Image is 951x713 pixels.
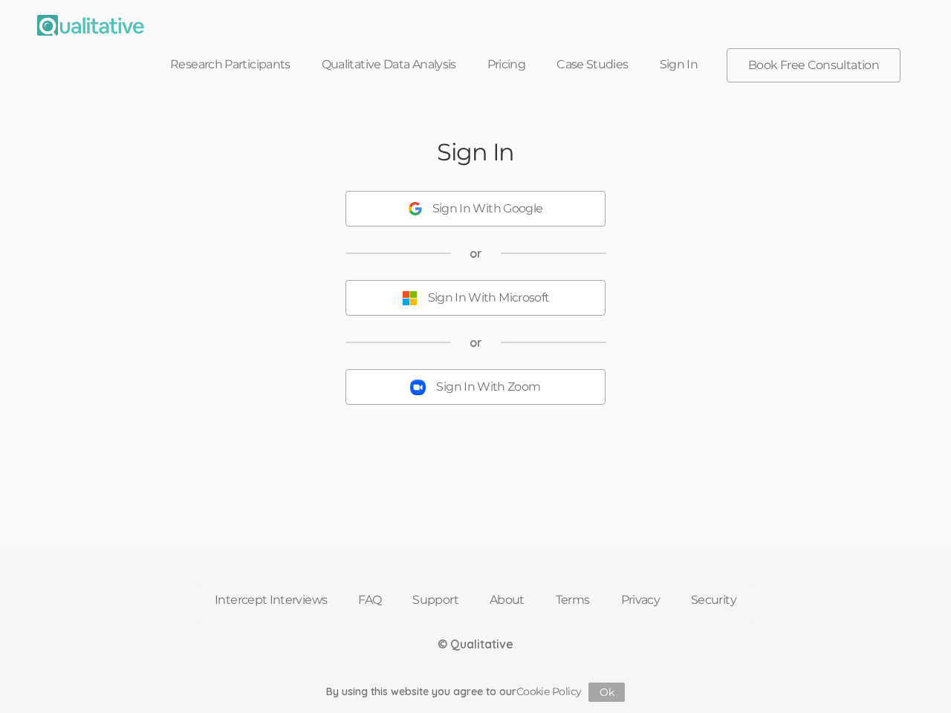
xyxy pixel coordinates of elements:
button: Ok [588,683,625,702]
a: Cookie Policy [516,685,582,698]
a: Qualitative Data Analysis [306,48,472,81]
a: Intercept Interviews [199,584,343,616]
iframe: Chat Widget [877,642,951,713]
a: Research Participants [155,48,306,81]
div: By using this website you agree to our [326,683,626,702]
button: Sign In With Zoom [345,369,606,405]
a: Sign In [644,48,714,81]
a: Book Free Consultation [727,49,900,82]
div: Sign In With Zoom [436,379,540,396]
div: Sign In With Microsoft [428,290,550,307]
div: Sign In With Google [432,201,543,218]
span: or [470,245,482,262]
a: About [474,584,540,616]
h2: Sign In [437,139,514,165]
span: or [470,334,482,351]
a: FAQ [343,584,397,616]
div: © Qualitative [438,636,513,653]
img: Sign In With Zoom [410,380,426,395]
img: Qualitative [37,15,144,36]
button: Sign In With Microsoft [345,280,606,316]
img: Sign In With Microsoft [402,290,418,306]
a: Security [675,584,752,616]
a: Privacy [606,584,676,616]
a: Support [397,584,474,616]
button: Sign In With Google [345,191,606,227]
a: Terms [540,584,606,616]
img: Sign In With Google [409,202,422,215]
a: Pricing [472,48,542,81]
a: Case Studies [541,48,643,81]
